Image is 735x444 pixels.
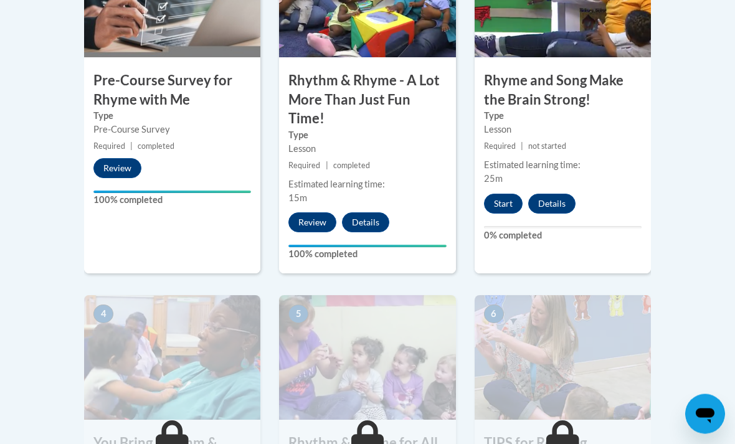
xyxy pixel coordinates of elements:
[475,72,651,110] h3: Rhyme and Song Make the Brain Strong!
[685,394,725,434] iframe: Button to launch messaging window
[288,305,308,324] span: 5
[93,305,113,324] span: 4
[279,72,455,129] h3: Rhythm & Rhyme - A Lot More Than Just Fun Time!
[326,161,328,171] span: |
[484,229,642,243] label: 0% completed
[84,296,260,420] img: Course Image
[130,142,133,151] span: |
[342,213,389,233] button: Details
[475,296,651,420] img: Course Image
[93,159,141,179] button: Review
[288,248,446,262] label: 100% completed
[484,123,642,137] div: Lesson
[333,161,370,171] span: completed
[93,110,251,123] label: Type
[288,213,336,233] button: Review
[288,143,446,156] div: Lesson
[484,305,504,324] span: 6
[484,159,642,172] div: Estimated learning time:
[484,110,642,123] label: Type
[93,123,251,137] div: Pre-Course Survey
[484,142,516,151] span: Required
[138,142,174,151] span: completed
[288,193,307,204] span: 15m
[521,142,523,151] span: |
[288,178,446,192] div: Estimated learning time:
[528,142,566,151] span: not started
[93,142,125,151] span: Required
[288,161,320,171] span: Required
[288,245,446,248] div: Your progress
[93,194,251,207] label: 100% completed
[84,72,260,110] h3: Pre-Course Survey for Rhyme with Me
[484,174,503,184] span: 25m
[288,129,446,143] label: Type
[528,194,576,214] button: Details
[484,194,523,214] button: Start
[279,296,455,420] img: Course Image
[93,191,251,194] div: Your progress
